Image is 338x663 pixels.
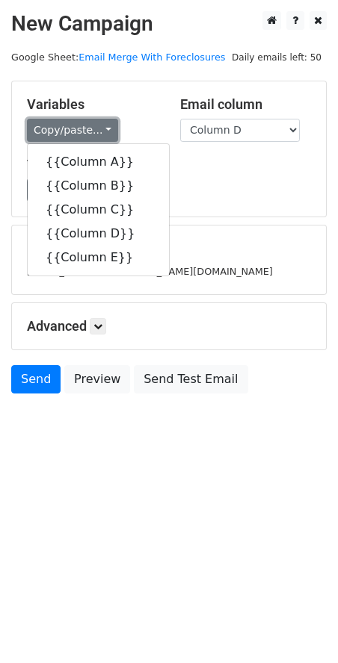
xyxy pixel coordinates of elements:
a: {{Column E}} [28,246,169,270]
h5: Variables [27,96,158,113]
iframe: Chat Widget [263,591,338,663]
a: Daily emails left: 50 [227,52,327,63]
a: Copy/paste... [27,119,118,142]
a: Preview [64,365,130,393]
a: Send [11,365,61,393]
h5: Advanced [27,318,311,334]
a: Send Test Email [134,365,248,393]
a: {{Column A}} [28,150,169,174]
h5: Email column [180,96,311,113]
a: Email Merge With Foreclosures [79,52,225,63]
span: Daily emails left: 50 [227,49,327,66]
a: {{Column C}} [28,198,169,222]
a: {{Column B}} [28,174,169,198]
a: {{Column D}} [28,222,169,246]
h2: New Campaign [11,11,327,37]
small: [EMAIL_ADDRESS][PERSON_NAME][DOMAIN_NAME] [27,266,273,277]
small: Google Sheet: [11,52,225,63]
